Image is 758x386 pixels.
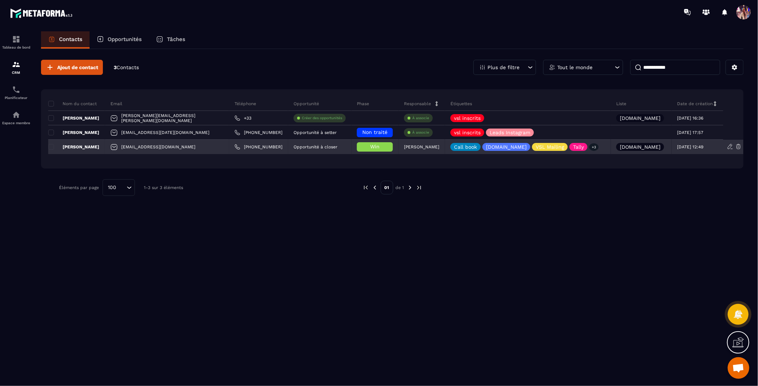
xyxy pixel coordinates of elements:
[41,31,90,49] a: Contacts
[372,184,378,191] img: prev
[454,144,477,149] p: Call book
[396,185,404,190] p: de 1
[2,45,31,49] p: Tableau de bord
[235,144,282,150] a: [PHONE_NUMBER]
[677,101,713,107] p: Date de création
[10,6,75,20] img: logo
[117,64,139,70] span: Contacts
[12,35,21,44] img: formation
[108,36,142,42] p: Opportunités
[490,130,530,135] p: Leads Instagram
[59,185,99,190] p: Éléments par page
[302,116,342,121] p: Créer des opportunités
[450,101,472,107] p: Étiquettes
[235,115,251,121] a: +33
[12,60,21,69] img: formation
[2,105,31,130] a: automationsautomationsEspace membre
[620,144,661,149] p: [DOMAIN_NAME]
[616,101,626,107] p: Liste
[728,357,749,379] div: Ouvrir le chat
[370,144,380,149] span: Win
[90,31,149,49] a: Opportunités
[454,116,481,121] p: vsl inscrits
[105,184,119,192] span: 100
[57,64,98,71] span: Ajout de contact
[404,144,439,149] p: [PERSON_NAME]
[412,116,429,121] p: À associe
[41,60,103,75] button: Ajout de contact
[235,101,256,107] p: Téléphone
[2,30,31,55] a: formationformationTableau de bord
[620,116,661,121] p: [DOMAIN_NAME]
[48,144,99,150] p: [PERSON_NAME]
[103,179,135,196] div: Search for option
[677,130,703,135] p: [DATE] 17:57
[557,65,593,70] p: Tout le monde
[119,184,125,192] input: Search for option
[412,130,429,135] p: À associe
[59,36,82,42] p: Contacts
[294,130,337,135] p: Opportunité à setter
[487,65,519,70] p: Plus de filtre
[2,121,31,125] p: Espace membre
[404,101,431,107] p: Responsable
[677,144,703,149] p: [DATE] 12:49
[48,115,99,121] p: [PERSON_NAME]
[294,144,337,149] p: Opportunité à closer
[48,101,97,107] p: Nom du contact
[416,184,422,191] img: next
[114,64,139,71] p: 3
[12,111,21,119] img: automations
[454,130,481,135] p: vsl inscrits
[167,36,185,42] p: Tâches
[589,143,599,151] p: +3
[2,96,31,100] p: Planificateur
[294,101,319,107] p: Opportunité
[2,55,31,80] a: formationformationCRM
[144,185,183,190] p: 1-3 sur 3 éléments
[381,181,393,194] p: 01
[2,80,31,105] a: schedulerschedulerPlanificateur
[486,144,527,149] p: [DOMAIN_NAME]
[407,184,413,191] img: next
[677,116,703,121] p: [DATE] 16:36
[235,130,282,135] a: [PHONE_NUMBER]
[363,184,369,191] img: prev
[357,101,369,107] p: Phase
[362,129,387,135] span: Non traité
[12,85,21,94] img: scheduler
[2,71,31,75] p: CRM
[573,144,584,149] p: Tally
[48,130,99,135] p: [PERSON_NAME]
[149,31,192,49] a: Tâches
[110,101,122,107] p: Email
[536,144,564,149] p: VSL Mailing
